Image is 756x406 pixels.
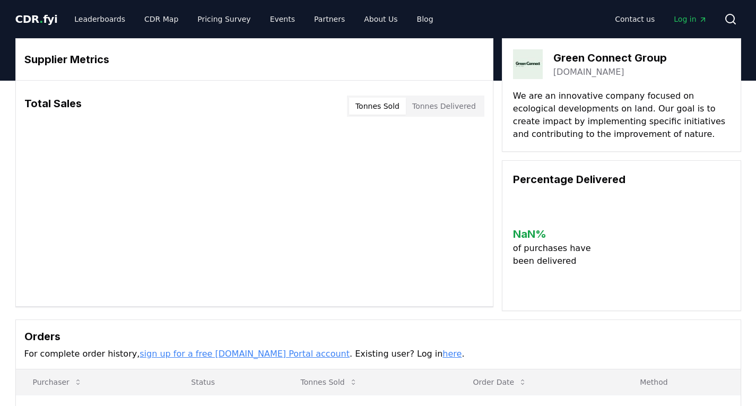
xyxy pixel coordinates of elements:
[15,13,58,25] span: CDR fyi
[292,372,366,393] button: Tonnes Sold
[306,10,353,29] a: Partners
[674,14,707,24] span: Log in
[189,10,259,29] a: Pricing Survey
[39,13,43,25] span: .
[24,372,91,393] button: Purchaser
[553,66,624,79] a: [DOMAIN_NAME]
[409,10,442,29] a: Blog
[262,10,303,29] a: Events
[24,329,732,344] h3: Orders
[66,10,134,29] a: Leaderboards
[606,10,715,29] nav: Main
[665,10,715,29] a: Log in
[513,49,543,79] img: Green Connect Group-logo
[553,50,667,66] h3: Green Connect Group
[513,90,730,141] p: We are an innovative company focused on ecological developments on land. Our goal is to create im...
[606,10,663,29] a: Contact us
[464,372,535,393] button: Order Date
[442,349,462,359] a: here
[355,10,406,29] a: About Us
[183,377,275,387] p: Status
[513,226,599,242] h3: NaN %
[513,242,599,267] p: of purchases have been delivered
[24,96,82,117] h3: Total Sales
[406,98,482,115] button: Tonnes Delivered
[513,171,730,187] h3: Percentage Delivered
[24,348,732,360] p: For complete order history, . Existing user? Log in .
[15,12,58,27] a: CDR.fyi
[140,349,350,359] a: sign up for a free [DOMAIN_NAME] Portal account
[349,98,406,115] button: Tonnes Sold
[631,377,732,387] p: Method
[66,10,441,29] nav: Main
[136,10,187,29] a: CDR Map
[24,51,484,67] h3: Supplier Metrics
